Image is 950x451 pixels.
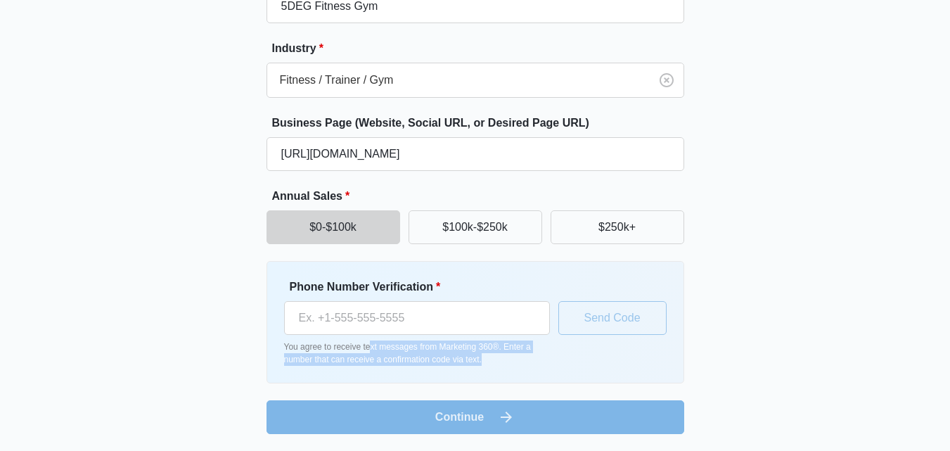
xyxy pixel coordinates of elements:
button: $250k+ [551,210,684,244]
label: Phone Number Verification [290,279,556,296]
button: Clear [655,69,678,91]
label: Industry [272,40,690,57]
label: Annual Sales [272,188,690,205]
input: e.g. janesplumbing.com [267,137,684,171]
p: You agree to receive text messages from Marketing 360®. Enter a number that can receive a confirm... [284,341,550,366]
button: $100k-$250k [409,210,542,244]
label: Business Page (Website, Social URL, or Desired Page URL) [272,115,690,132]
button: $0-$100k [267,210,400,244]
input: Ex. +1-555-555-5555 [284,301,550,335]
